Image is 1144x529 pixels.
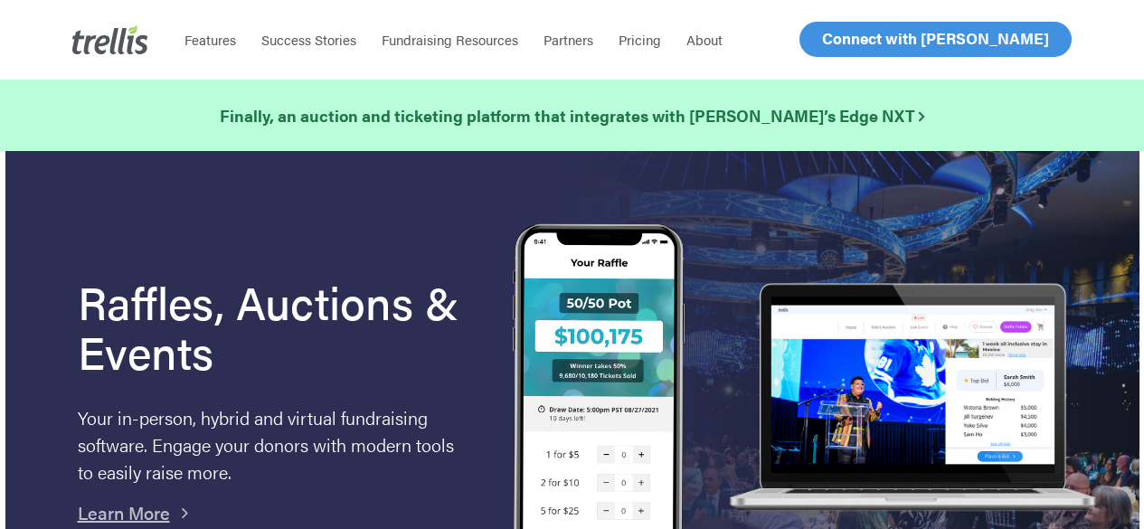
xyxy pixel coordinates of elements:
span: About [686,30,723,49]
a: Finally, an auction and ticketing platform that integrates with [PERSON_NAME]’s Edge NXT [220,103,924,128]
a: Success Stories [249,31,369,49]
span: Pricing [619,30,661,49]
a: Features [172,31,249,49]
a: Learn More [78,499,170,525]
strong: Finally, an auction and ticketing platform that integrates with [PERSON_NAME]’s Edge NXT [220,104,924,127]
p: Your in-person, hybrid and virtual fundraising software. Engage your donors with modern tools to ... [78,404,468,486]
a: Fundraising Resources [369,31,531,49]
a: Connect with [PERSON_NAME] [799,22,1072,57]
a: Partners [531,31,606,49]
span: Connect with [PERSON_NAME] [822,27,1049,49]
span: Features [184,30,236,49]
span: Fundraising Resources [382,30,518,49]
img: rafflelaptop_mac_optim.png [722,283,1102,514]
a: About [674,31,735,49]
h1: Raffles, Auctions & Events [78,277,468,376]
img: Trellis [72,25,148,54]
span: Partners [544,30,593,49]
a: Pricing [606,31,674,49]
span: Success Stories [261,30,356,49]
